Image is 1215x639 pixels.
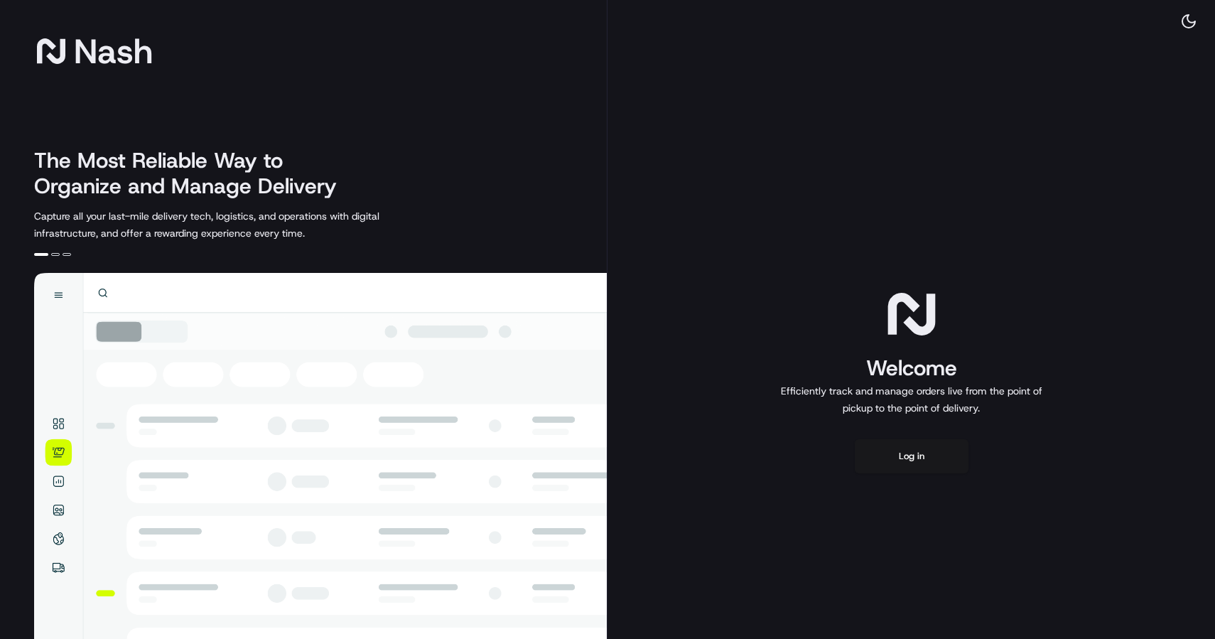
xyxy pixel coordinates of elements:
[855,439,968,473] button: Log in
[34,208,443,242] p: Capture all your last-mile delivery tech, logistics, and operations with digital infrastructure, ...
[74,37,153,65] span: Nash
[34,148,352,199] h2: The Most Reliable Way to Organize and Manage Delivery
[775,382,1048,417] p: Efficiently track and manage orders live from the point of pickup to the point of delivery.
[775,354,1048,382] h1: Welcome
